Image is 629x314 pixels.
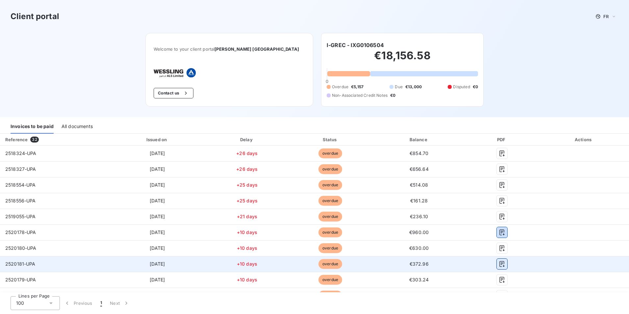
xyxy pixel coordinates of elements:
[237,182,258,188] span: +25 days
[150,229,165,235] span: [DATE]
[410,198,428,203] span: €161.28
[100,300,102,306] span: 1
[410,150,428,156] span: €854.70
[154,68,196,77] img: Company logo
[410,261,429,267] span: €372.96
[237,229,257,235] span: +10 days
[208,136,287,143] div: Delay
[453,84,470,90] span: Disputed
[214,46,299,52] span: [PERSON_NAME] [GEOGRAPHIC_DATA]
[318,148,342,158] span: overdue
[410,182,428,188] span: €514.08
[332,84,348,90] span: Overdue
[150,214,165,219] span: [DATE]
[473,84,478,90] span: €0
[327,41,384,49] h6: I-GREC - IXG0106504
[60,296,96,310] button: Previous
[150,245,165,251] span: [DATE]
[332,92,388,98] span: Non-Associated Credit Notes
[5,137,28,142] div: Reference
[5,277,36,282] span: 2520179-UPA
[110,136,205,143] div: Issued on
[318,227,342,237] span: overdue
[5,150,37,156] span: 2518324-UPA
[5,214,36,219] span: 2519055-UPA
[395,84,402,90] span: Due
[237,277,257,282] span: +10 days
[5,182,36,188] span: 2518554-UPA
[405,84,422,90] span: €13,000
[5,198,36,203] span: 2518556-UPA
[154,88,193,98] button: Contact us
[150,166,165,172] span: [DATE]
[5,229,36,235] span: 2520178-UPA
[106,296,134,310] button: Next
[409,277,429,282] span: €303.24
[390,92,395,98] span: €0
[30,137,38,143] span: 32
[374,136,464,143] div: Balance
[318,180,342,190] span: overdue
[150,261,165,267] span: [DATE]
[62,120,93,134] div: All documents
[16,300,24,306] span: 100
[11,120,54,134] div: Invoices to be paid
[11,11,59,22] h3: Client portal
[318,212,342,222] span: overdue
[540,136,628,143] div: Actions
[154,46,305,52] span: Welcome to your client portal
[150,150,165,156] span: [DATE]
[237,198,258,203] span: +25 days
[351,84,364,90] span: €5,157
[409,229,429,235] span: €960.00
[236,166,258,172] span: +26 days
[150,277,165,282] span: [DATE]
[603,14,609,19] span: FR
[5,166,36,172] span: 2518327-UPA
[237,245,257,251] span: +10 days
[5,261,36,267] span: 2520181-UPA
[318,275,342,285] span: overdue
[5,245,37,251] span: 2520180-UPA
[237,214,257,219] span: +21 days
[96,296,106,310] button: 1
[327,49,478,69] h2: €18,156.58
[409,245,429,251] span: €630.00
[326,79,328,84] span: 0
[318,259,342,269] span: overdue
[410,166,429,172] span: €656.64
[318,243,342,253] span: overdue
[466,136,537,143] div: PDF
[410,214,428,219] span: €236.10
[289,136,371,143] div: Status
[150,198,165,203] span: [DATE]
[318,291,342,301] span: overdue
[318,164,342,174] span: overdue
[236,150,258,156] span: +26 days
[318,196,342,206] span: overdue
[150,182,165,188] span: [DATE]
[237,261,257,267] span: +10 days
